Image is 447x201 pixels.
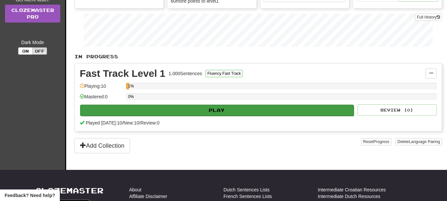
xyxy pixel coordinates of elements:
[122,120,123,126] span: /
[128,83,129,89] div: 1%
[357,104,437,116] button: Review (0)
[32,47,47,55] button: Off
[224,186,270,193] a: Dutch Sentences Lists
[374,139,389,144] span: Progress
[361,138,391,145] button: ResetProgress
[415,14,442,21] button: Full History
[129,193,167,200] a: Affiliate Disclaimer
[80,93,123,104] div: Mastered: 0
[409,139,440,144] span: Language Pairing
[318,186,386,193] a: Intermediate Croatian Resources
[18,47,33,55] button: On
[5,39,60,46] div: Dark Mode
[86,120,122,126] span: Played [DATE]: 10
[140,120,159,126] span: Review: 0
[74,53,442,60] p: In Progress
[80,83,123,94] div: Playing: 10
[123,120,139,126] span: New: 10
[80,69,165,78] div: Fast Track Level 1
[74,138,130,153] button: Add Collection
[139,120,141,126] span: /
[5,5,60,23] a: ClozemasterPro
[395,138,442,145] button: DeleteLanguage Pairing
[129,186,142,193] a: About
[318,193,380,200] a: Intermediate Dutch Resources
[169,70,202,77] div: 1.000 Sentences
[224,193,272,200] a: French Sentences Lists
[80,105,354,116] button: Play
[5,192,55,199] span: Open feedback widget
[205,70,243,77] button: Fluency Fast Track
[35,186,104,195] a: Clozemaster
